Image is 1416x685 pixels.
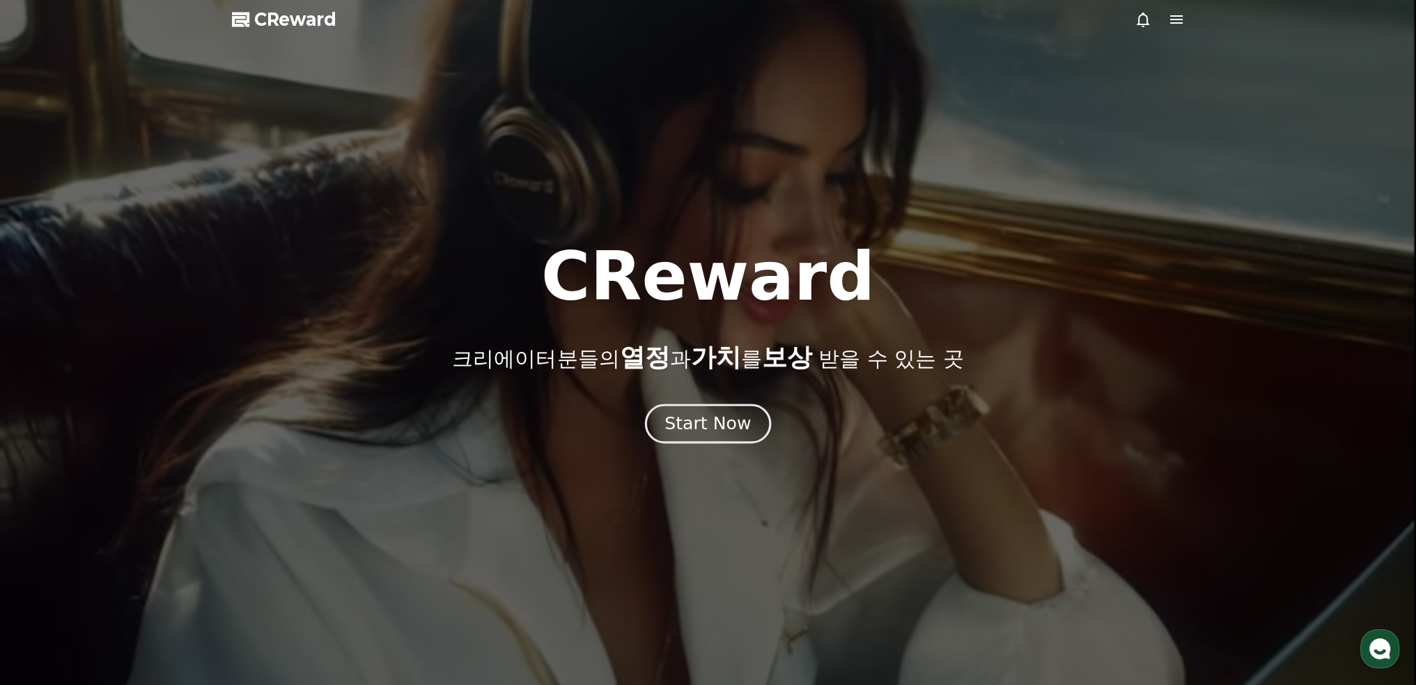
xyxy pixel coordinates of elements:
[57,148,102,160] div: Creward
[215,463,232,474] span: 설정
[106,275,166,286] a: 채널톡이용중
[761,343,811,371] span: 보상
[232,8,336,31] a: CReward
[127,463,144,475] span: 대화
[17,105,98,127] h1: CReward
[120,275,166,284] span: 이용중
[254,8,336,31] span: CReward
[4,442,92,477] a: 홈
[648,419,768,432] a: Start Now
[664,412,751,436] div: Start Now
[86,241,203,252] span: 몇 분 내 답변 받으실 수 있어요
[17,142,255,194] a: Creward59분 전 [크리워드] 채널이 승인되었습니다. 이용 가이드를 반드시 확인 후 이용 부탁드립니다 :) 크리워드 이용 가이드 point_right [URL][DOMA...
[645,403,771,443] button: Start Now
[57,160,245,188] div: [크리워드] 채널이 승인되었습니다. 이용 가이드를 반드시 확인 후 이용 부탁드립니다 :) 크리워드 이용 가이드 [URL][DOMAIN_NAME] 자주 묻는 질문 [URL][D...
[20,202,252,236] a: 메시지를 입력하세요.
[29,212,129,226] span: 메시지를 입력하세요.
[541,243,875,310] h1: CReward
[690,343,740,371] span: 가치
[44,463,52,474] span: 홈
[177,110,255,127] button: 운영시간 보기
[120,275,143,284] b: 채널톡
[92,442,180,477] a: 대화
[619,343,669,371] span: 열정
[182,112,240,125] span: 운영시간 보기
[109,148,139,160] div: 59분 전
[452,344,963,371] p: 크리에이터분들의 과 를 받을 수 있는 곳
[180,442,267,477] a: 설정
